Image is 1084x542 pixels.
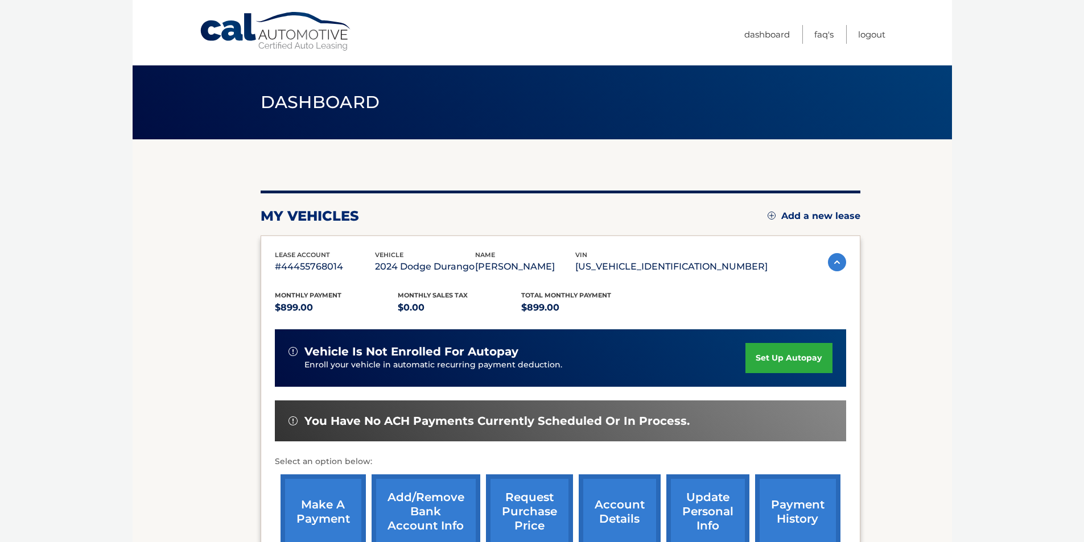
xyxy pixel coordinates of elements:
a: FAQ's [814,25,834,44]
span: Monthly sales Tax [398,291,468,299]
h2: my vehicles [261,208,359,225]
span: vin [575,251,587,259]
a: Add a new lease [768,210,860,222]
span: Total Monthly Payment [521,291,611,299]
p: $899.00 [275,300,398,316]
img: accordion-active.svg [828,253,846,271]
span: vehicle is not enrolled for autopay [304,345,518,359]
p: #44455768014 [275,259,375,275]
p: [PERSON_NAME] [475,259,575,275]
span: You have no ACH payments currently scheduled or in process. [304,414,690,428]
img: alert-white.svg [288,416,298,425]
p: [US_VEHICLE_IDENTIFICATION_NUMBER] [575,259,768,275]
a: Cal Automotive [199,11,353,52]
img: alert-white.svg [288,347,298,356]
p: $899.00 [521,300,645,316]
a: Logout [858,25,885,44]
p: Enroll your vehicle in automatic recurring payment deduction. [304,359,746,371]
a: Dashboard [744,25,790,44]
p: 2024 Dodge Durango [375,259,475,275]
p: $0.00 [398,300,521,316]
span: Dashboard [261,92,380,113]
p: Select an option below: [275,455,846,469]
span: lease account [275,251,330,259]
img: add.svg [768,212,776,220]
span: vehicle [375,251,403,259]
span: name [475,251,495,259]
span: Monthly Payment [275,291,341,299]
a: set up autopay [745,343,832,373]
